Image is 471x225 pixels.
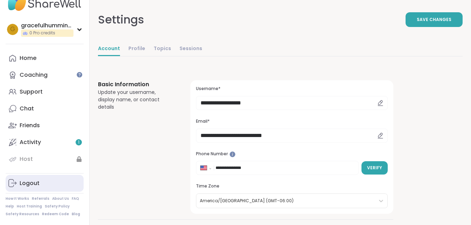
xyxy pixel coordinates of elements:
button: Save Changes [406,12,463,27]
span: g [10,25,15,34]
button: Verify [361,161,388,175]
h3: Basic Information [98,80,174,89]
h3: Time Zone [196,183,388,189]
a: FAQ [72,196,79,201]
a: Safety Policy [45,204,70,209]
div: Chat [20,105,34,112]
div: gracefulhummingbird [21,22,73,29]
div: Friends [20,122,40,129]
a: Activity1 [6,134,84,151]
a: Friends [6,117,84,134]
div: Logout [20,179,40,187]
a: Safety Resources [6,212,39,217]
a: How It Works [6,196,29,201]
h3: Username* [196,86,388,92]
h3: Email* [196,118,388,124]
a: Sessions [180,42,202,56]
span: Verify [367,165,382,171]
a: Referrals [32,196,49,201]
a: Host Training [17,204,42,209]
a: Support [6,83,84,100]
a: About Us [52,196,69,201]
div: Update your username, display name, or contact details [98,89,174,111]
a: Topics [154,42,171,56]
a: Redeem Code [42,212,69,217]
a: Home [6,50,84,67]
span: 0 Pro credits [29,30,55,36]
span: 1 [78,139,79,145]
iframe: Spotlight [230,151,235,157]
div: Support [20,88,43,96]
a: Profile [128,42,145,56]
a: Logout [6,175,84,192]
h3: Phone Number [196,151,388,157]
a: Chat [6,100,84,117]
div: Activity [20,138,41,146]
div: Coaching [20,71,48,79]
span: Save Changes [417,16,451,23]
a: Account [98,42,120,56]
a: Blog [72,212,80,217]
a: Host [6,151,84,168]
a: Help [6,204,14,209]
a: Coaching [6,67,84,83]
div: Host [20,155,33,163]
iframe: Spotlight [77,72,82,77]
div: Home [20,54,36,62]
div: Settings [98,11,144,28]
